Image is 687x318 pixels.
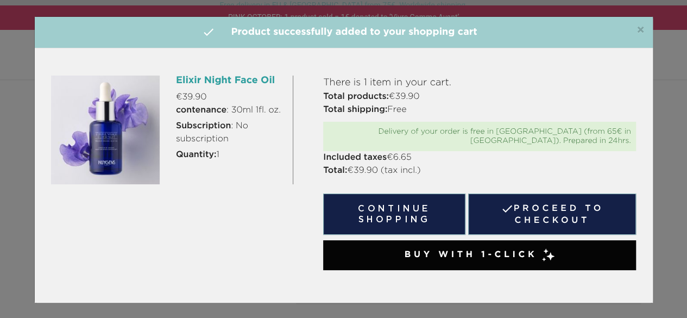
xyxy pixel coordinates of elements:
p: €39.90 (tax incl.) [323,164,636,177]
i:  [201,26,215,39]
span: : 30ml 1fl. oz. [176,104,281,117]
p: €39.90 [176,91,285,104]
strong: Quantity: [176,151,217,159]
strong: Total shipping: [323,105,387,114]
strong: Subscription [176,122,231,130]
strong: Total: [323,166,347,175]
p: €6.65 [323,151,636,164]
a: Proceed to checkout [468,194,636,235]
p: Free [323,103,636,116]
h6: Elixir Night Face Oil [176,76,285,86]
p: 1 [176,148,285,161]
button: Close [636,24,645,37]
div: Delivery of your order is free in [GEOGRAPHIC_DATA] (from 65€ in [GEOGRAPHIC_DATA]). Prepared in ... [329,127,631,146]
p: There is 1 item in your cart. [323,76,636,90]
p: €39.90 [323,90,636,103]
h4: Product successfully added to your shopping cart [43,25,645,40]
button: Continue shopping [323,194,465,235]
span: : No subscription [176,120,285,146]
strong: contenance [176,106,226,115]
strong: Included taxes [323,153,387,162]
span: × [636,24,645,37]
strong: Total products: [323,92,389,101]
